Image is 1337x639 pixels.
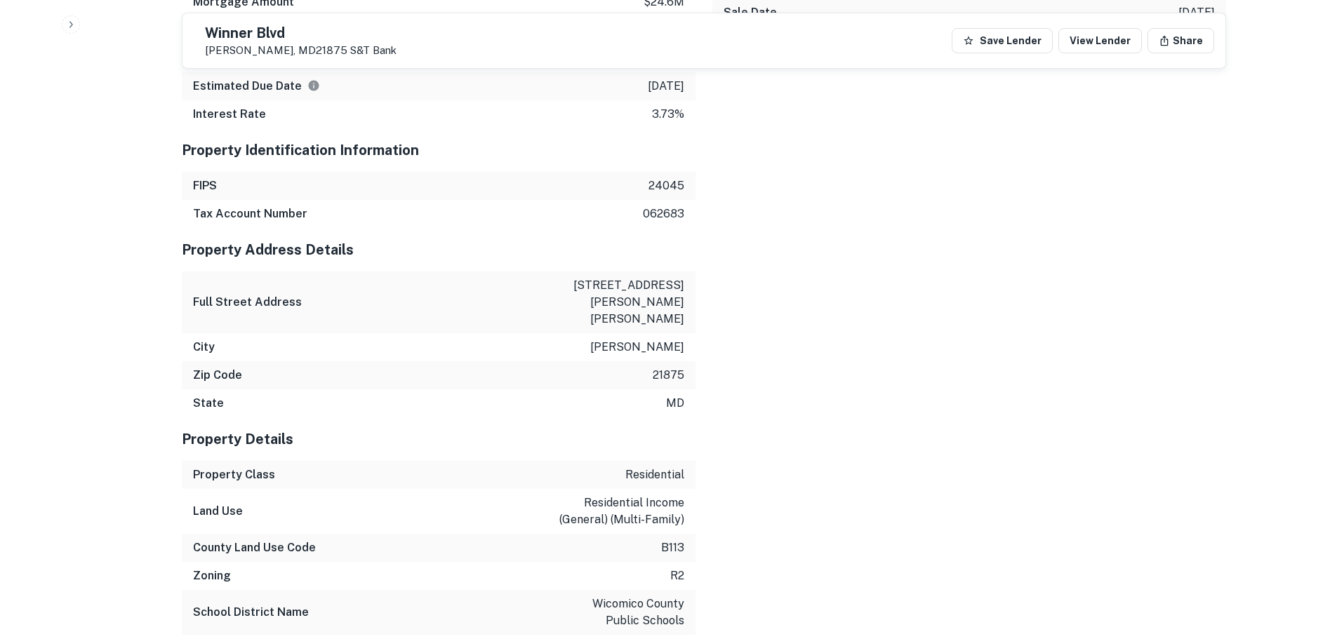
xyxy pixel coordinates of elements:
p: 24045 [648,177,684,194]
a: S&T Bank [350,44,397,56]
h6: Tax Account Number [193,206,307,222]
h6: State [193,395,224,412]
p: [DATE] [648,78,684,95]
button: Save Lender [952,28,1053,53]
h5: Property Identification Information [182,140,696,161]
p: [STREET_ADDRESS][PERSON_NAME][PERSON_NAME] [558,277,684,328]
h5: Property Address Details [182,239,696,260]
button: Share [1148,28,1214,53]
p: wicomico county public schools [558,596,684,629]
p: 21875 [653,367,684,384]
h5: Winner Blvd [205,26,397,40]
h5: Property Details [182,429,696,450]
p: [PERSON_NAME], MD21875 [205,44,397,57]
h6: Land Use [193,503,243,520]
svg: Estimate is based on a standard schedule for this type of loan. [307,79,320,92]
h6: Sale Date [724,4,777,21]
p: b113 [661,539,684,556]
h6: Full Street Address [193,294,302,311]
a: View Lender [1058,28,1142,53]
h6: FIPS [193,177,217,194]
h6: City [193,339,215,356]
p: [DATE] [1178,4,1215,21]
p: residential income (general) (multi-family) [558,495,684,528]
h6: Zip Code [193,367,242,384]
p: 3.73% [652,106,684,123]
h6: Estimated Due Date [193,78,320,95]
iframe: Chat Widget [1267,527,1337,594]
h6: Interest Rate [193,106,266,123]
h6: County Land Use Code [193,539,316,556]
p: [PERSON_NAME] [590,339,684,356]
h6: Property Class [193,466,275,483]
p: md [666,395,684,412]
p: r2 [670,567,684,584]
h6: School District Name [193,604,309,621]
h6: Zoning [193,567,231,584]
p: residential [625,466,684,483]
p: 062683 [643,206,684,222]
